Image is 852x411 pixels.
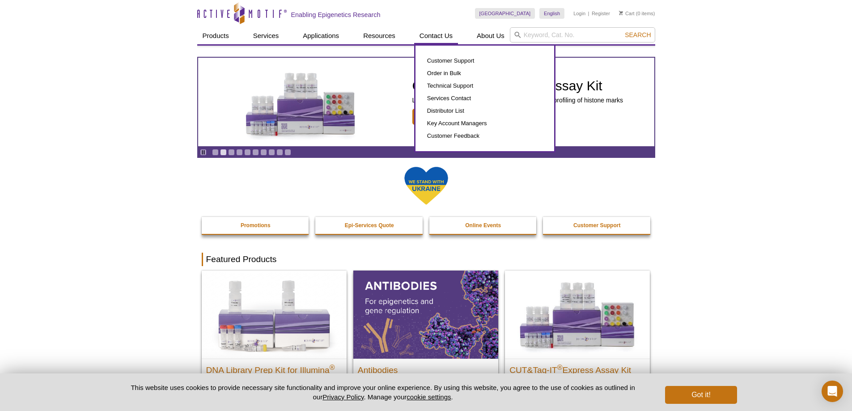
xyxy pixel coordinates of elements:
[353,271,498,358] img: All Antibodies
[202,253,651,266] h2: Featured Products
[260,149,267,156] a: Go to slide 7
[244,149,251,156] a: Go to slide 5
[412,109,465,125] span: Learn More
[198,58,654,146] article: CUT&Tag-IT Express Assay Kit
[429,217,538,234] a: Online Events
[471,27,510,44] a: About Us
[573,222,620,229] strong: Customer Support
[505,271,650,358] img: CUT&Tag-IT® Express Assay Kit
[592,10,610,17] a: Register
[200,149,207,156] a: Toggle autoplay
[665,386,737,404] button: Got it!
[228,149,235,156] a: Go to slide 3
[353,271,498,406] a: All Antibodies Antibodies Application-tested antibodies for ChIP, CUT&Tag, and CUT&RUN.
[404,166,449,206] img: We Stand With Ukraine
[619,10,635,17] a: Cart
[202,217,310,234] a: Promotions
[202,271,347,358] img: DNA Library Prep Kit for Illumina
[625,31,651,38] span: Search
[475,8,535,19] a: [GEOGRAPHIC_DATA]
[424,117,545,130] a: Key Account Managers
[505,271,650,406] a: CUT&Tag-IT® Express Assay Kit CUT&Tag-IT®Express Assay Kit Less variable and higher-throughput ge...
[236,149,243,156] a: Go to slide 4
[543,217,651,234] a: Customer Support
[509,361,645,375] h2: CUT&Tag-IT Express Assay Kit
[573,10,585,17] a: Login
[198,58,654,146] a: CUT&Tag-IT Express Assay Kit CUT&Tag-IT®Express Assay Kit Less variable and higher-throughput gen...
[284,149,291,156] a: Go to slide 10
[588,8,589,19] li: |
[424,80,545,92] a: Technical Support
[539,8,564,19] a: English
[407,393,451,401] button: cookie settings
[465,222,501,229] strong: Online Events
[619,11,623,15] img: Your Cart
[622,31,653,39] button: Search
[322,393,364,401] a: Privacy Policy
[510,27,655,42] input: Keyword, Cat. No.
[619,8,655,19] li: (0 items)
[220,149,227,156] a: Go to slide 2
[414,27,458,44] a: Contact Us
[248,27,284,44] a: Services
[268,149,275,156] a: Go to slide 8
[197,27,234,44] a: Products
[291,11,381,19] h2: Enabling Epigenetics Research
[276,149,283,156] a: Go to slide 9
[297,27,344,44] a: Applications
[424,67,545,80] a: Order in Bulk
[252,149,259,156] a: Go to slide 6
[424,55,545,67] a: Customer Support
[345,222,394,229] strong: Epi-Services Quote
[330,363,335,371] sup: ®
[822,381,843,402] div: Open Intercom Messenger
[358,27,401,44] a: Resources
[241,222,271,229] strong: Promotions
[115,383,651,402] p: This website uses cookies to provide necessary site functionality and improve your online experie...
[206,361,342,375] h2: DNA Library Prep Kit for Illumina
[424,130,545,142] a: Customer Feedback
[557,363,563,371] sup: ®
[358,361,494,375] h2: Antibodies
[212,149,219,156] a: Go to slide 1
[315,217,424,234] a: Epi-Services Quote
[424,92,545,105] a: Services Contact
[412,79,623,93] h2: CUT&Tag-IT Express Assay Kit
[227,53,374,151] img: CUT&Tag-IT Express Assay Kit
[424,105,545,117] a: Distributor List
[412,96,623,104] p: Less variable and higher-throughput genome-wide profiling of histone marks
